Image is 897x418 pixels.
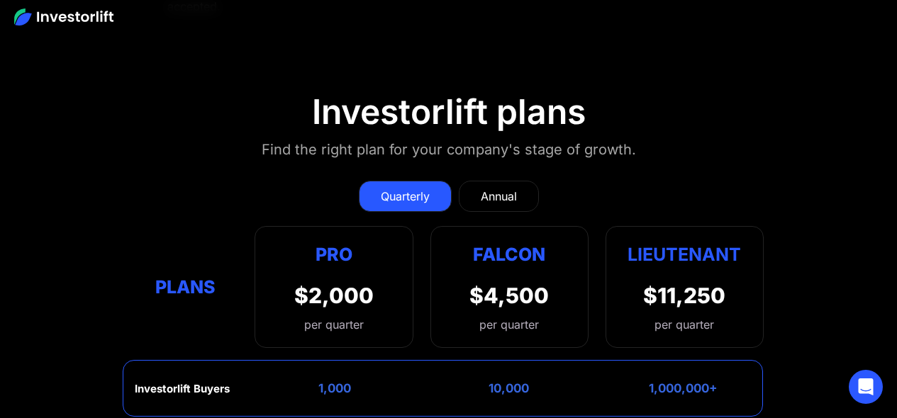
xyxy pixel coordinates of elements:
[133,273,238,300] div: Plans
[473,241,545,269] div: Falcon
[294,283,374,308] div: $2,000
[489,381,529,395] div: 10,000
[479,316,539,333] div: per quarter
[469,283,549,308] div: $4,500
[643,283,725,308] div: $11,250
[294,241,374,269] div: Pro
[312,91,586,132] div: Investorlift plans
[654,316,714,333] div: per quarter
[318,381,351,395] div: 1,000
[481,188,517,205] div: Annual
[135,383,230,395] div: Investorlift Buyers
[628,244,741,265] strong: Lieutenant
[849,370,883,404] div: Open Intercom Messenger
[294,316,374,333] div: per quarter
[262,138,636,161] div: Find the right plan for your company's stage of growth.
[381,188,430,205] div: Quarterly
[649,381,718,395] div: 1,000,000+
